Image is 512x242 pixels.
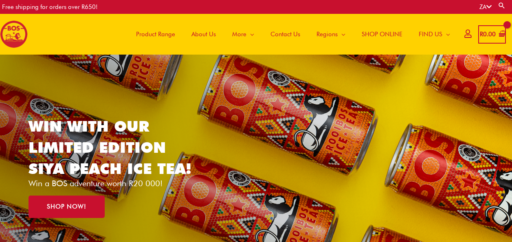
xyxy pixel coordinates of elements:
nav: Site Navigation [122,14,458,55]
a: View Shopping Cart, empty [478,25,506,44]
span: FIND US [419,22,442,46]
bdi: 0.00 [480,31,496,38]
a: SHOP ONLINE [354,14,411,55]
span: R [480,31,483,38]
span: SHOP NOW! [47,204,86,210]
span: Contact Us [270,22,300,46]
a: Regions [308,14,354,55]
span: More [232,22,246,46]
a: Contact Us [262,14,308,55]
a: SHOP NOW! [29,196,105,218]
a: Search button [498,2,506,9]
a: Product Range [128,14,183,55]
span: Regions [316,22,338,46]
span: About Us [191,22,216,46]
a: WIN WITH OUR LIMITED EDITION SIYA PEACH ICE TEA! [29,117,191,178]
a: ZA [479,3,492,11]
p: Win a BOS adventure worth R20 000! [29,179,204,187]
a: About Us [183,14,224,55]
span: Product Range [136,22,175,46]
span: SHOP ONLINE [362,22,402,46]
a: More [224,14,262,55]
